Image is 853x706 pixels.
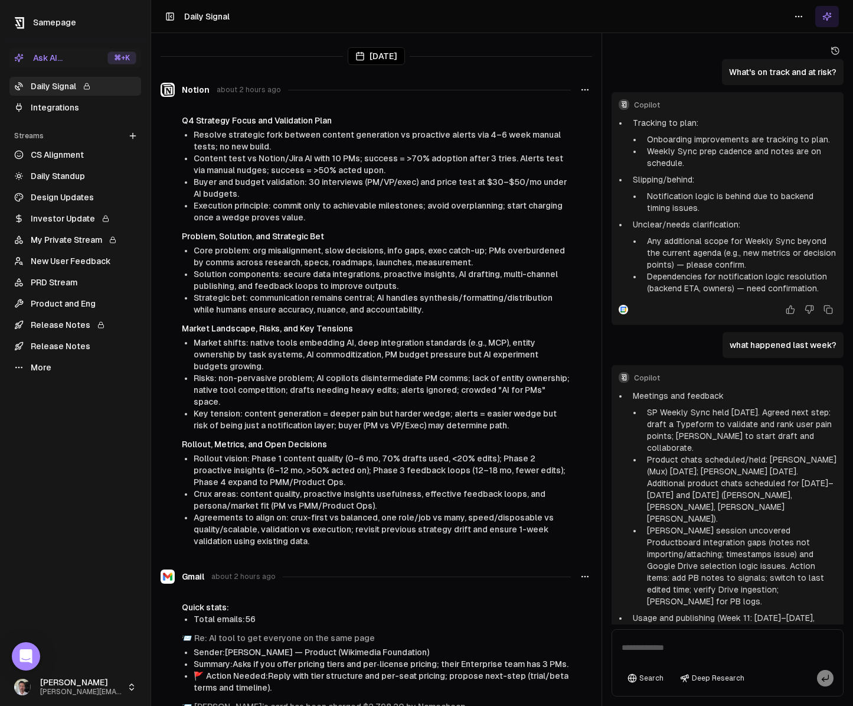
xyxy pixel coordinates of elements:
[14,679,31,695] img: _image
[9,358,141,377] a: More
[633,390,836,402] p: Meetings and feedback
[182,438,571,450] h4: Rollout, Metrics, and Open Decisions
[642,271,836,294] li: Dependencies for notification logic resolution (backend ETA, owners) — need confirmation.
[9,294,141,313] a: Product and Eng
[634,100,836,110] span: Copilot
[161,83,175,97] img: Notion
[182,323,571,334] h4: Market Landscape, Risks, and Key Tensions
[633,612,836,636] p: Usage and publishing (Week 11: [DATE]–[DATE], reported [DATE])
[194,201,563,222] span: Execution principle: commit only to achievable milestones; avoid overplanning; start charging onc...
[633,219,836,230] p: Unclear/needs clarification:
[633,174,836,186] p: Slipping/behind:
[182,84,210,96] span: Notion
[9,188,141,207] a: Design Updates
[194,409,557,430] span: Key tension: content generation = deeper pain but harder wedge; alerts = easier wedge but risk of...
[40,688,122,697] span: [PERSON_NAME][EMAIL_ADDRESS]
[9,145,141,164] a: CS Alignment
[348,47,405,65] div: [DATE]
[9,209,141,228] a: Investor Update
[182,230,571,242] h4: Problem, Solution, and Strategic Bet
[211,572,276,581] span: about 2 hours ago
[194,246,565,267] span: Core problem: org misalignment, slow decisions, info gaps, exec catch-up; PMs overburdened by com...
[194,613,571,625] li: Total emails: 56
[217,85,281,95] span: about 2 hours ago
[642,190,836,214] li: Notification logic is behind due to backend timing issues.
[9,252,141,271] a: New User Feedback
[9,167,141,186] a: Daily Standup
[194,658,571,670] li: Summary: Asks if you offer pricing tiers and per‑license pricing; their Enterprise team has 3 PMs.
[9,273,141,292] a: PRD Stream
[642,525,836,607] li: [PERSON_NAME] session uncovered Productboard integration gaps (notes not importing/attaching; tim...
[619,305,628,314] img: Google Calendar
[642,454,836,525] li: Product chats scheduled/held: [PERSON_NAME] (Mux) [DATE]; [PERSON_NAME] [DATE]. Additional produc...
[194,177,567,199] span: Buyer and budget validation: 30 interviews (PM/VP/exec) and price test at $30–$50/mo under AI bud...
[9,98,141,117] a: Integrations
[194,373,570,406] span: Risks: non-pervasive problem; AI copilots disintermediate PM comms; lack of entity ownership; nat...
[642,145,836,169] li: Weekly Sync prep cadence and notes are on schedule.
[33,18,76,27] span: Samepage
[634,373,836,383] span: Copilot
[107,51,136,64] div: ⌘ +K
[182,115,571,126] h4: Q4 Strategy Focus and Validation Plan
[194,646,571,658] li: Sender: [PERSON_NAME] — Product (Wikimedia Foundation)
[9,48,141,67] button: Ask AI...⌘+K
[194,489,545,510] span: Crux areas: content quality, proactive insights usefulness, effective feedback loops, and persona...
[194,671,204,681] span: flag
[194,269,558,291] span: Solution components: secure data integrations, proactive insights, AI drafting, multi-channel pub...
[194,338,538,371] span: Market shifts: native tools embedding AI, deep integration standards (e.g., MCP), entity ownershi...
[9,230,141,249] a: My Private Stream
[14,52,63,64] div: Ask AI...
[622,670,669,687] button: Search
[194,293,553,314] span: Strategic bet: communication remains central; AI handles synthesis/formatting/distribution while ...
[9,337,141,356] a: Release Notes
[642,134,836,145] li: Onboarding improvements are tracking to plan.
[40,678,122,688] span: [PERSON_NAME]
[730,339,836,351] p: what happened last week?
[184,11,230,22] h1: Daily Signal
[194,154,563,175] span: Content test vs Notion/Jira AI with 10 PMs; success = >70% adoption after 3 tries. Alerts test vi...
[9,315,141,334] a: Release Notes
[182,601,571,613] div: Quick stats:
[729,66,836,78] p: What's on track and at risk?
[9,673,141,701] button: [PERSON_NAME][PERSON_NAME][EMAIL_ADDRESS]
[194,513,554,546] span: Agreements to align on: crux-first vs balanced, one role/job vs many, speed/disposable vs quality...
[194,454,566,487] span: Rollout vision: Phase 1 content quality (0–6 mo, 70% drafts used, <20% edits); Phase 2 proactive ...
[194,633,375,643] a: Re: AI tool to get everyone on the same page
[194,670,571,694] li: Action Needed: Reply with tier structure and per-seat pricing; propose next-step (trial/beta term...
[633,117,836,129] p: Tracking to plan:
[12,642,40,671] div: Open Intercom Messenger
[9,126,141,145] div: Streams
[642,235,836,271] li: Any additional scope for Weekly Sync beyond the current agenda (e.g., new metrics or decision poi...
[182,633,192,643] span: envelope
[182,571,204,583] span: Gmail
[642,406,836,454] li: SP Weekly Sync held [DATE]. Agreed next step: draft a Typeform to validate and rank user pain poi...
[161,570,175,584] img: Gmail
[674,670,750,687] button: Deep Research
[194,130,561,151] span: Resolve strategic fork between content generation vs proactive alerts via 4–6 week manual tests; ...
[9,77,141,96] a: Daily Signal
